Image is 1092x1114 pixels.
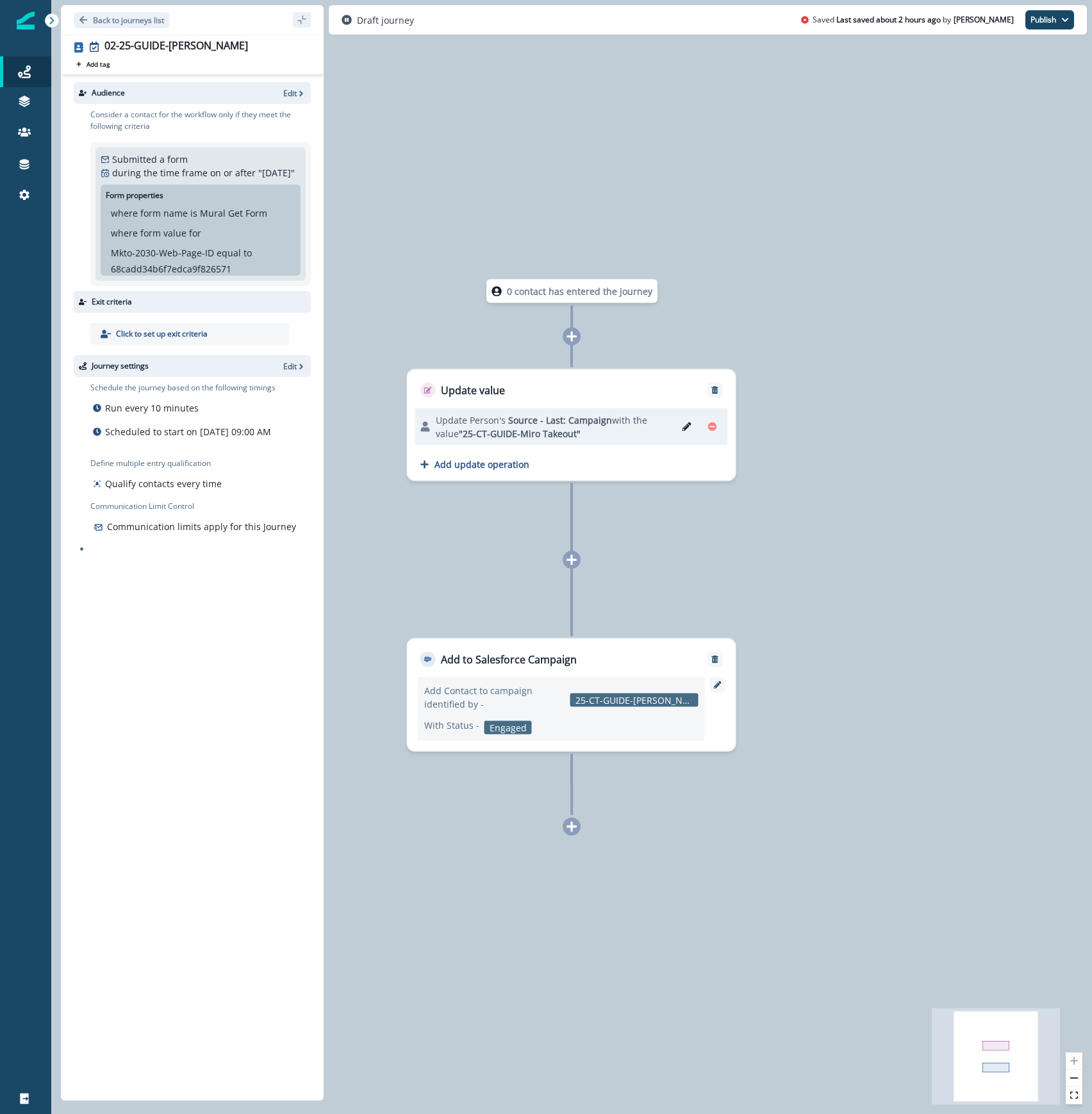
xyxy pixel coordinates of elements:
p: Engaged [484,721,532,735]
p: Draft journey [357,13,414,27]
p: Add update operation [434,458,529,470]
p: where form value for [111,226,201,240]
p: Journey settings [92,360,149,372]
button: Edit [283,361,306,372]
p: Consider a contact for the workflow only if they meet the following criteria [90,109,311,132]
button: Go back [74,12,169,28]
button: zoom out [1066,1070,1082,1087]
p: Update value [441,383,505,398]
p: Add tag [87,60,110,68]
span: "25-CT-GUIDE-Miro Takeout" [459,428,581,440]
div: 0 contact has entered the journey [449,279,695,303]
p: With Status - [424,719,479,732]
button: Add update operation [415,458,529,470]
p: Add Contact to campaign identified by - [424,684,565,711]
button: Remove [702,417,723,436]
p: Saved [813,14,834,26]
img: Inflection [17,12,35,29]
p: Add to Salesforce Campaign [441,652,577,667]
p: Run every 10 minutes [105,401,199,415]
div: Add to Salesforce CampaignRemoveAdd Contact to campaign identified by -25-CT-GUIDE-[PERSON_NAME]W... [407,638,736,752]
p: Scheduled to start on [DATE] 09:00 AM [105,425,271,438]
button: Remove [705,386,725,395]
p: Click to set up exit criteria [116,328,208,340]
p: on or after [210,166,256,179]
button: Edit [677,417,697,436]
div: Update valueRemoveUpdate Person's Source - Last: Campaignwith the value"25-CT-GUIDE-Miro Takeout"... [407,369,736,481]
div: 02-25-GUIDE-[PERSON_NAME] [104,40,248,54]
p: equal to [217,246,252,260]
p: 0 contact has entered the journey [507,285,652,298]
p: during the time frame [112,166,208,179]
button: fit view [1066,1087,1082,1104]
p: Communication Limit Control [90,501,311,512]
p: by [943,14,951,26]
p: Submitted a form [112,153,188,166]
p: Jordan Mauldin [954,14,1014,26]
p: Qualify contacts every time [105,477,222,490]
p: 68cadd34b6f7edca9f826571 [111,262,231,276]
p: Communication limits apply for this Journey [107,520,296,533]
p: Mural Get Form [200,206,267,220]
p: " [DATE] " [258,166,295,179]
p: 25-CT-GUIDE-[PERSON_NAME] [570,693,699,706]
p: Last saved about 2 hours ago [836,14,941,26]
button: sidebar collapse toggle [293,12,311,28]
button: Publish [1025,10,1074,29]
p: Schedule the journey based on the following timings [90,382,276,394]
p: Audience [92,87,125,99]
p: Exit criteria [92,296,132,308]
p: Edit [283,361,297,372]
p: Update Person's with the value [436,413,672,440]
p: where form name [111,206,188,220]
p: Edit [283,88,297,99]
p: Back to journeys list [93,15,164,26]
button: Remove [705,655,725,664]
span: Source - Last: Campaign [508,414,612,426]
p: is [190,206,197,220]
p: Mkto-2030-Web-Page-ID [111,246,214,260]
p: Form properties [106,190,163,201]
p: Define multiple entry qualification [90,458,224,469]
button: Add tag [74,59,112,69]
button: Edit [283,88,306,99]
